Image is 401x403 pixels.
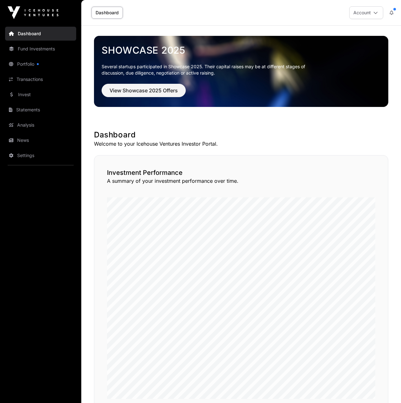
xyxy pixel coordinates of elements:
[5,57,76,71] a: Portfolio
[5,133,76,147] a: News
[94,140,388,148] p: Welcome to your Icehouse Ventures Investor Portal.
[5,27,76,41] a: Dashboard
[369,373,401,403] iframe: Chat Widget
[91,7,123,19] a: Dashboard
[102,44,381,56] a: Showcase 2025
[102,90,186,96] a: View Showcase 2025 Offers
[110,87,178,94] span: View Showcase 2025 Offers
[5,88,76,102] a: Invest
[5,42,76,56] a: Fund Investments
[94,130,388,140] h1: Dashboard
[107,177,375,185] p: A summary of your investment performance over time.
[107,168,375,177] h2: Investment Performance
[5,149,76,162] a: Settings
[5,103,76,117] a: Statements
[102,84,186,97] button: View Showcase 2025 Offers
[5,72,76,86] a: Transactions
[8,6,58,19] img: Icehouse Ventures Logo
[102,63,315,76] p: Several startups participated in Showcase 2025. Their capital raises may be at different stages o...
[5,118,76,132] a: Analysis
[94,36,388,107] img: Showcase 2025
[349,6,383,19] button: Account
